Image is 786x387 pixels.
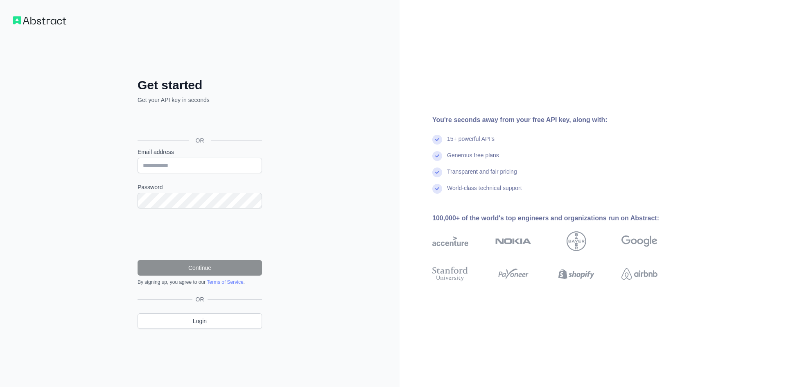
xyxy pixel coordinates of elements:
[138,183,262,191] label: Password
[138,218,262,250] iframe: reCAPTCHA
[621,265,657,283] img: airbnb
[192,295,208,303] span: OR
[447,135,495,151] div: 15+ powerful API's
[138,96,262,104] p: Get your API key in seconds
[138,279,262,285] div: By signing up, you agree to our .
[495,231,531,251] img: nokia
[567,231,586,251] img: bayer
[138,78,262,93] h2: Get started
[138,148,262,156] label: Email address
[432,265,468,283] img: stanford university
[432,135,442,145] img: check mark
[138,260,262,276] button: Continue
[432,184,442,194] img: check mark
[621,231,657,251] img: google
[558,265,594,283] img: shopify
[495,265,531,283] img: payoneer
[432,213,684,223] div: 100,000+ of the world's top engineers and organizations run on Abstract:
[432,167,442,177] img: check mark
[138,313,262,329] a: Login
[189,136,211,145] span: OR
[447,184,522,200] div: World-class technical support
[432,231,468,251] img: accenture
[432,115,684,125] div: You're seconds away from your free API key, along with:
[432,151,442,161] img: check mark
[447,167,517,184] div: Transparent and fair pricing
[207,279,243,285] a: Terms of Service
[133,113,264,131] iframe: Sign in with Google Button
[13,16,66,25] img: Workflow
[447,151,499,167] div: Generous free plans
